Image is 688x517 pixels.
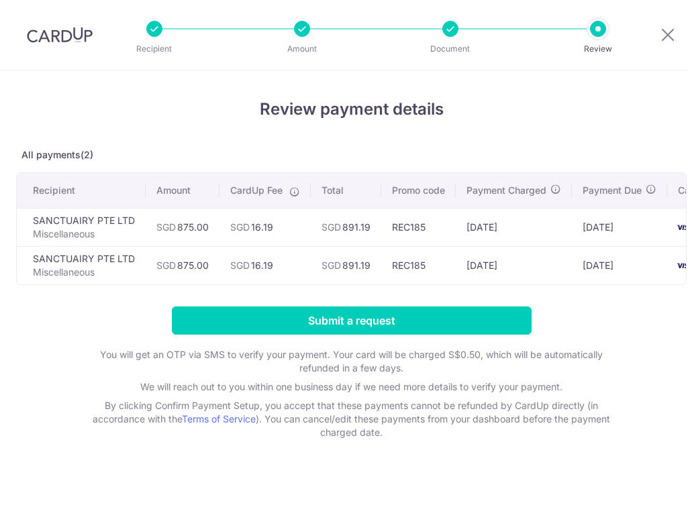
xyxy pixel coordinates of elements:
th: Total [311,173,381,208]
td: [DATE] [456,246,572,284]
td: SANCTUAIRY PTE LTD [17,246,146,284]
h4: Review payment details [16,97,687,121]
img: CardUp [27,27,93,43]
td: REC185 [381,246,456,284]
td: 875.00 [146,208,219,246]
p: Recipient [105,42,204,56]
input: Submit a request [172,306,532,335]
a: Terms of Service [182,413,256,424]
td: REC185 [381,208,456,246]
p: Miscellaneous [33,227,135,241]
span: SGD [322,260,341,271]
span: SGD [322,221,341,233]
span: SGD [230,221,250,233]
td: [DATE] [456,208,572,246]
th: Amount [146,173,219,208]
td: 16.19 [219,246,311,284]
p: By clicking Confirm Payment Setup, you accept that these payments cannot be refunded by CardUp di... [83,399,620,439]
td: SANCTUAIRY PTE LTD [17,208,146,246]
span: Payment Charged [466,184,546,197]
td: [DATE] [572,246,667,284]
p: Review [548,42,648,56]
span: SGD [156,260,176,271]
td: 16.19 [219,208,311,246]
p: You will get an OTP via SMS to verify your payment. Your card will be charged S$0.50, which will ... [83,348,620,375]
td: [DATE] [572,208,667,246]
td: 891.19 [311,246,381,284]
span: SGD [156,221,176,233]
p: Miscellaneous [33,266,135,279]
span: CardUp Fee [230,184,283,197]
span: SGD [230,260,250,271]
td: 875.00 [146,246,219,284]
span: Payment Due [583,184,642,197]
th: Recipient [17,173,146,208]
p: We will reach out to you within one business day if we need more details to verify your payment. [83,380,620,394]
td: 891.19 [311,208,381,246]
p: Document [401,42,500,56]
p: All payments(2) [16,148,687,162]
th: Promo code [381,173,456,208]
p: Amount [252,42,352,56]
